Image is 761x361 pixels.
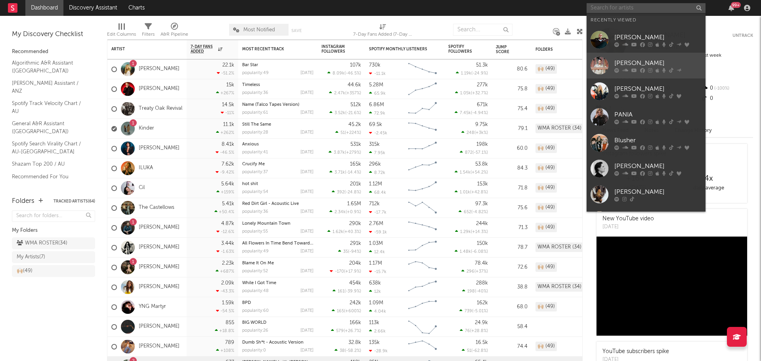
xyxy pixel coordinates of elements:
[369,170,385,175] div: 8.72k
[347,210,360,214] span: +0.9 %
[139,105,182,112] a: Treaty Oak Revival
[337,190,344,195] span: 392
[346,170,360,175] span: -14.4 %
[535,183,557,193] div: 🙌🏼 (49)
[405,258,440,277] svg: Chart title
[405,159,440,178] svg: Chart title
[728,5,734,11] button: 99+
[139,284,180,290] a: [PERSON_NAME]
[614,187,702,197] div: [PERSON_NAME]
[345,269,360,274] span: +17.9 %
[460,250,471,254] span: 1.48k
[291,29,302,33] button: Save
[455,90,488,96] div: ( )
[222,102,234,107] div: 14.5k
[461,130,488,135] div: ( )
[405,79,440,99] svg: Chart title
[107,30,136,39] div: Edit Columns
[142,30,155,39] div: Filters
[602,223,654,231] div: [DATE]
[496,164,528,173] div: 84.3
[216,189,234,195] div: +159 %
[349,221,361,226] div: 290k
[369,111,385,116] div: 72.9k
[346,131,360,135] span: +224 %
[587,78,706,104] a: [PERSON_NAME]
[346,71,360,76] span: -46.5 %
[476,281,488,286] div: 288k
[496,84,528,94] div: 75.8
[614,110,702,119] div: PANIA
[242,142,259,147] a: Anxious
[334,91,345,96] span: 2.47k
[465,151,472,155] span: 872
[535,262,557,272] div: 🙌🏼 (49)
[369,229,387,235] div: -59.1k
[474,151,487,155] span: -57.1 %
[242,162,314,166] div: Crucify Me
[369,47,428,52] div: Spotify Monthly Listeners
[700,83,753,94] div: 0
[587,130,706,156] a: Blusher
[496,45,516,54] div: Jump Score
[350,162,361,167] div: 165k
[369,249,385,254] div: 12.4k
[587,104,706,130] a: PANIA
[329,90,361,96] div: ( )
[369,150,385,155] div: 7.95k
[460,190,470,195] span: 1.01k
[242,150,268,155] div: popularity: 41
[349,261,361,266] div: 204k
[333,71,344,76] span: 8.09k
[139,185,145,191] a: Cil
[460,111,471,115] span: 7.45k
[242,261,274,265] a: Blame It On Me
[347,201,361,206] div: 1.65M
[346,111,360,115] span: -21.6 %
[242,83,260,87] a: Timeless
[242,261,314,265] div: Blame It On Me
[496,223,528,233] div: 71.3
[222,261,234,266] div: 2.23k
[348,82,361,88] div: 44.6k
[139,304,166,310] a: YNG Martyr
[161,20,188,43] div: A&R Pipeline
[242,162,265,166] a: Crucify Me
[54,199,95,203] button: Tracked Artists(64)
[216,170,234,175] div: -9.42 %
[221,110,234,115] div: -11 %
[535,223,557,232] div: 🙌🏼 (49)
[300,111,314,115] div: [DATE]
[321,44,349,54] div: Instagram Followers
[329,170,361,175] div: ( )
[12,47,95,57] div: Recommended
[139,323,180,330] a: [PERSON_NAME]
[242,210,268,214] div: popularity: 36
[349,250,360,254] span: -94 %
[369,210,386,215] div: -17.7k
[12,237,95,249] a: WMA ROSTER(34)
[448,44,476,54] div: Spotify Followers
[472,170,487,175] span: +54.2 %
[191,44,216,54] span: 7-Day Fans Added
[455,110,488,115] div: ( )
[242,321,266,325] a: BIG WORLD
[343,250,348,254] span: 35
[369,162,381,167] div: 296k
[591,15,702,25] div: Recently Viewed
[369,190,386,195] div: 68.4k
[471,190,487,195] span: +42.8 %
[587,27,706,53] a: [PERSON_NAME]
[467,131,474,135] span: 248
[369,91,386,96] div: 65.9k
[475,261,488,266] div: 78.4k
[732,32,753,40] button: Untrack
[222,162,234,167] div: 7.62k
[139,145,180,152] a: [PERSON_NAME]
[346,190,360,195] span: -24.8 %
[335,269,344,274] span: -170
[535,104,557,113] div: 🙌🏼 (49)
[672,183,745,193] div: daily average
[614,161,702,171] div: [PERSON_NAME]
[12,30,95,39] div: My Discovery Checklist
